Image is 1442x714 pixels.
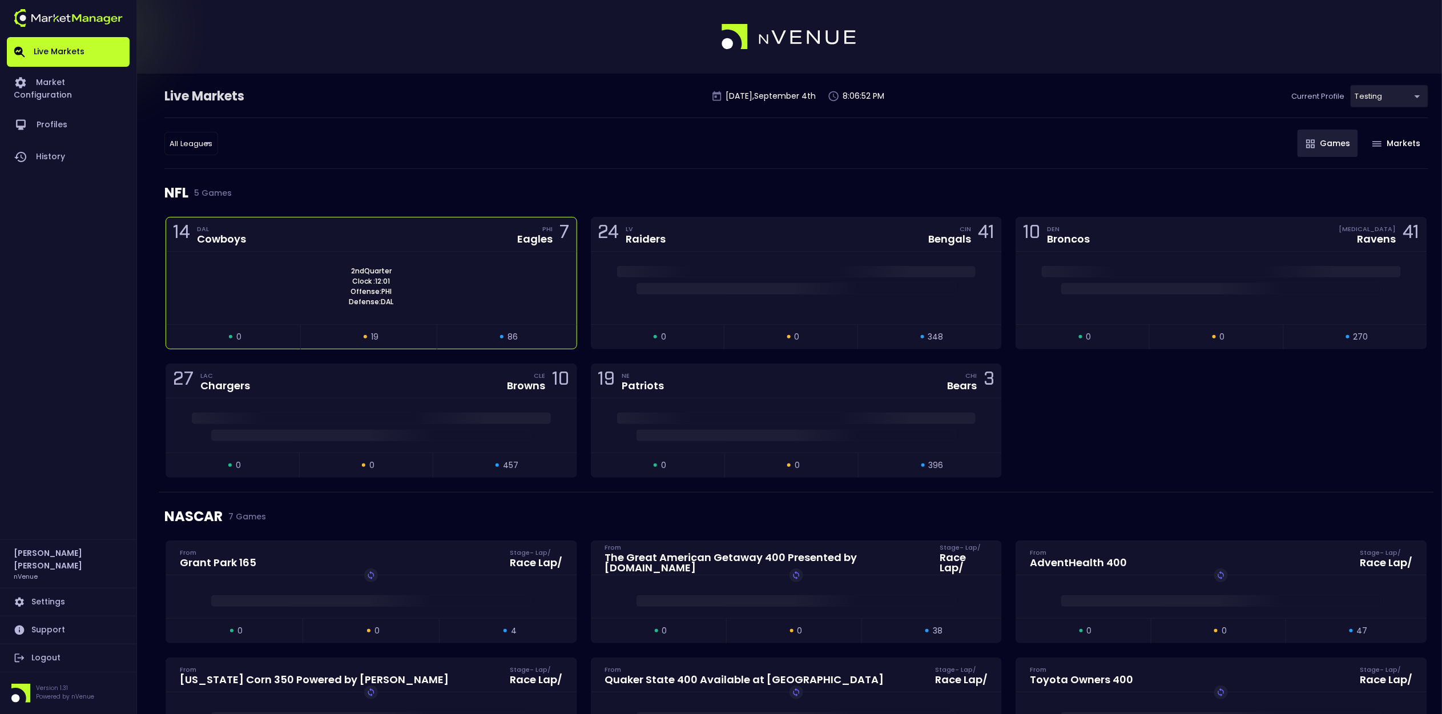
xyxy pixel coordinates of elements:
div: Bengals [928,234,971,244]
div: Stage - Lap / [510,665,563,674]
div: Race Lap / [940,552,988,573]
img: replayImg [1217,571,1226,580]
span: 0 [237,625,243,637]
div: Patriots [622,381,664,391]
div: Cowboys [197,234,246,244]
a: Settings [7,588,130,616]
span: Defense: DAL [345,297,397,307]
p: [DATE] , September 4 th [726,90,816,102]
span: Clock : 12:01 [349,276,393,287]
div: From [180,548,256,557]
div: Ravens [1358,234,1396,244]
span: 0 [1087,625,1092,637]
div: Toyota Owners 400 [1030,675,1133,685]
div: Race Lap / [1360,558,1413,568]
div: 41 [1403,224,1420,245]
div: PHI [543,224,553,233]
span: 38 [933,625,942,637]
span: 4 [511,625,517,637]
div: CLE [534,371,546,380]
div: NFL [164,169,1428,217]
span: 348 [928,331,944,343]
div: testing [1351,85,1428,107]
div: Broncos [1047,234,1090,244]
span: 0 [369,459,374,471]
div: Stage - Lap / [940,543,988,552]
div: [MEDICAL_DATA] [1339,224,1396,233]
div: CIN [960,224,971,233]
span: 0 [661,459,666,471]
div: Stage - Lap / [1360,665,1413,674]
img: replayImg [366,571,376,580]
div: Race Lap / [510,675,563,685]
a: Profiles [7,109,130,141]
a: Support [7,616,130,644]
span: 47 [1357,625,1368,637]
span: 0 [236,459,241,471]
span: 0 [795,459,800,471]
div: DEN [1047,224,1090,233]
img: logo [722,24,857,50]
p: Powered by nVenue [36,692,94,701]
a: Live Markets [7,37,130,67]
div: From [180,665,449,674]
span: 0 [662,625,667,637]
div: Bears [947,381,977,391]
button: Games [1298,130,1358,157]
span: 0 [1220,331,1225,343]
div: From [1030,665,1133,674]
img: gameIcon [1372,141,1382,147]
div: Raiders [626,234,666,244]
div: LAC [200,371,250,380]
p: 8:06:52 PM [843,90,885,102]
img: replayImg [366,688,376,697]
div: Race Lap / [510,558,563,568]
div: LV [626,224,666,233]
div: NASCAR [164,493,1428,540]
button: Markets [1364,130,1428,157]
div: Stage - Lap / [510,548,563,557]
a: Logout [7,644,130,672]
p: Current Profile [1292,91,1345,102]
span: Offense: PHI [347,287,395,297]
span: 0 [236,331,241,343]
span: 0 [797,625,803,637]
span: 5 Games [188,188,232,197]
div: From [605,543,927,552]
div: 7 [560,224,570,245]
span: 0 [1222,625,1227,637]
div: Quaker State 400 Available at [GEOGRAPHIC_DATA] [605,675,884,685]
div: 41 [978,224,994,245]
span: 396 [929,459,944,471]
span: 86 [507,331,518,343]
span: 457 [503,459,518,471]
a: Market Configuration [7,67,130,109]
div: Chargers [200,381,250,391]
div: Race Lap / [935,675,988,685]
span: 270 [1354,331,1368,343]
img: gameIcon [1306,139,1315,148]
span: 0 [374,625,380,637]
div: 3 [984,370,994,392]
div: From [1030,548,1127,557]
div: AdventHealth 400 [1030,558,1127,568]
div: 14 [173,224,190,245]
div: The Great American Getaway 400 Presented by [DOMAIN_NAME] [605,552,927,573]
span: 2nd Quarter [348,266,395,276]
div: Eagles [518,234,553,244]
span: 7 Games [223,512,266,521]
a: History [7,141,130,173]
div: 10 [1023,224,1040,245]
div: Race Lap / [1360,675,1413,685]
div: testing [164,132,218,155]
p: Version 1.31 [36,684,94,692]
div: Live Markets [164,87,304,106]
div: Stage - Lap / [1360,548,1413,557]
div: NE [622,371,664,380]
span: 19 [371,331,378,343]
div: [US_STATE] Corn 350 Powered by [PERSON_NAME] [180,675,449,685]
div: 10 [553,370,570,392]
span: 0 [795,331,800,343]
h2: [PERSON_NAME] [PERSON_NAME] [14,547,123,572]
img: replayImg [792,571,801,580]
